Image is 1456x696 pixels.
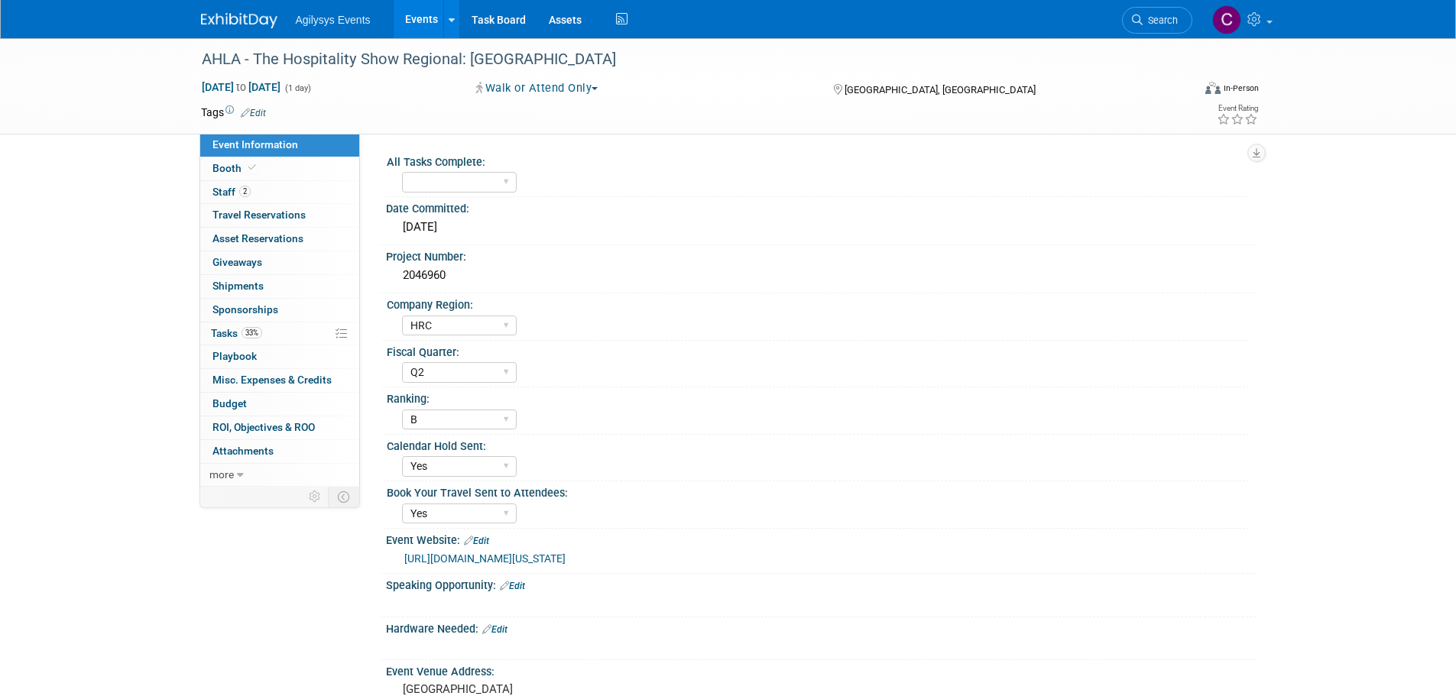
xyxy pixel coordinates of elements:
i: Booth reservation complete [248,163,256,172]
td: Tags [201,105,266,120]
span: Booth [212,162,259,174]
span: 2 [239,186,251,197]
div: Project Number: [386,245,1256,264]
div: Event Rating [1217,105,1258,112]
span: (1 day) [284,83,311,93]
div: Calendar Hold Sent: [387,435,1249,454]
div: [DATE] [397,215,1244,239]
span: Misc. Expenses & Credits [212,374,332,386]
span: Staff [212,186,251,198]
span: 33% [242,327,262,338]
div: Book Your Travel Sent to Attendees: [387,481,1249,500]
span: Giveaways [212,256,262,268]
span: to [234,81,248,93]
a: Edit [482,624,507,635]
div: Event Website: [386,529,1256,549]
div: All Tasks Complete: [387,151,1249,170]
div: Fiscal Quarter: [387,341,1249,360]
a: Playbook [200,345,359,368]
a: Misc. Expenses & Credits [200,369,359,392]
td: Toggle Event Tabs [328,487,359,507]
img: Chris Bagnell [1212,5,1241,34]
a: Edit [464,536,489,546]
a: [URL][DOMAIN_NAME][US_STATE] [404,552,566,565]
div: Event Venue Address: [386,660,1256,679]
img: ExhibitDay [201,13,277,28]
span: Asset Reservations [212,232,303,244]
span: Shipments [212,280,264,292]
div: Company Region: [387,293,1249,312]
span: Budget [212,397,247,410]
span: Playbook [212,350,257,362]
a: Search [1122,7,1192,34]
span: Agilysys Events [296,14,371,26]
a: Edit [241,108,266,118]
a: Booth [200,157,359,180]
span: ROI, Objectives & ROO [212,421,315,433]
a: Giveaways [200,251,359,274]
span: Sponsorships [212,303,278,316]
a: Tasks33% [200,322,359,345]
div: Ranking: [387,387,1249,406]
div: 2046960 [397,264,1244,287]
a: Event Information [200,134,359,157]
div: Date Committed: [386,197,1256,216]
a: Staff2 [200,181,359,204]
a: Travel Reservations [200,204,359,227]
span: Search [1143,15,1178,26]
span: [DATE] [DATE] [201,80,281,94]
span: Tasks [211,327,262,339]
span: more [209,468,234,481]
a: more [200,464,359,487]
span: [GEOGRAPHIC_DATA], [GEOGRAPHIC_DATA] [845,84,1036,95]
div: In-Person [1223,83,1259,94]
a: Shipments [200,275,359,298]
img: Format-Inperson.png [1205,82,1221,94]
div: Speaking Opportunity: [386,574,1256,594]
span: Travel Reservations [212,209,306,221]
span: Attachments [212,445,274,457]
a: Budget [200,393,359,416]
a: ROI, Objectives & ROO [200,416,359,439]
a: Sponsorships [200,299,359,322]
div: AHLA - The Hospitality Show Regional: [GEOGRAPHIC_DATA] [196,46,1169,73]
a: Attachments [200,440,359,463]
a: Asset Reservations [200,228,359,251]
div: Hardware Needed: [386,617,1256,637]
span: Event Information [212,138,298,151]
div: Event Format [1102,79,1260,102]
td: Personalize Event Tab Strip [302,487,329,507]
a: Edit [500,581,525,591]
button: Walk or Attend Only [471,80,604,96]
